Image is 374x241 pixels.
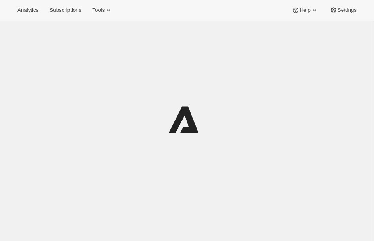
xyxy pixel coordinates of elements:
[287,5,323,16] button: Help
[325,5,361,16] button: Settings
[300,7,310,13] span: Help
[45,5,86,16] button: Subscriptions
[92,7,105,13] span: Tools
[13,5,43,16] button: Analytics
[88,5,117,16] button: Tools
[17,7,38,13] span: Analytics
[50,7,81,13] span: Subscriptions
[338,7,357,13] span: Settings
